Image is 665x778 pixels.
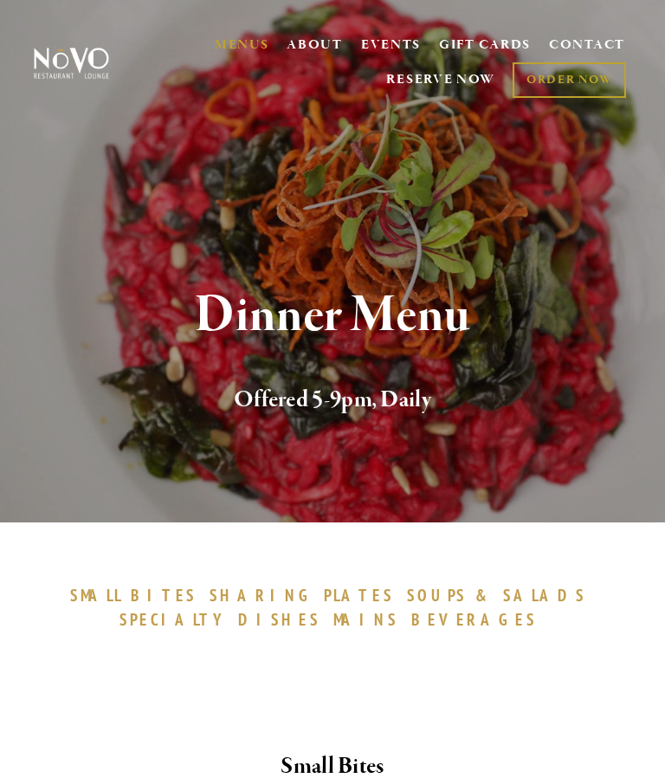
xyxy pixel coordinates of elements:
[439,29,531,62] a: GIFT CARDS
[361,36,421,54] a: EVENTS
[31,47,112,79] img: Novo Restaurant &amp; Lounge
[411,609,538,630] span: BEVERAGES
[333,609,398,630] span: MAINS
[119,609,329,630] a: SPECIALTYDISHES
[324,585,394,606] span: PLATES
[411,609,546,630] a: BEVERAGES
[70,585,122,606] span: SMALL
[503,585,586,606] span: SALADS
[407,585,468,606] span: SOUPS
[131,585,197,606] span: BITES
[475,585,494,606] span: &
[70,585,206,606] a: SMALLBITES
[119,609,230,630] span: SPECIALTY
[215,36,269,54] a: MENUS
[210,585,402,606] a: SHARINGPLATES
[407,585,595,606] a: SOUPS&SALADS
[49,288,615,344] h1: Dinner Menu
[238,609,320,630] span: DISHES
[287,36,343,54] a: ABOUT
[386,63,495,96] a: RESERVE NOW
[549,29,625,62] a: CONTACT
[210,585,315,606] span: SHARING
[513,62,626,98] a: ORDER NOW
[49,382,615,418] h2: Offered 5-9pm, Daily
[333,609,407,630] a: MAINS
